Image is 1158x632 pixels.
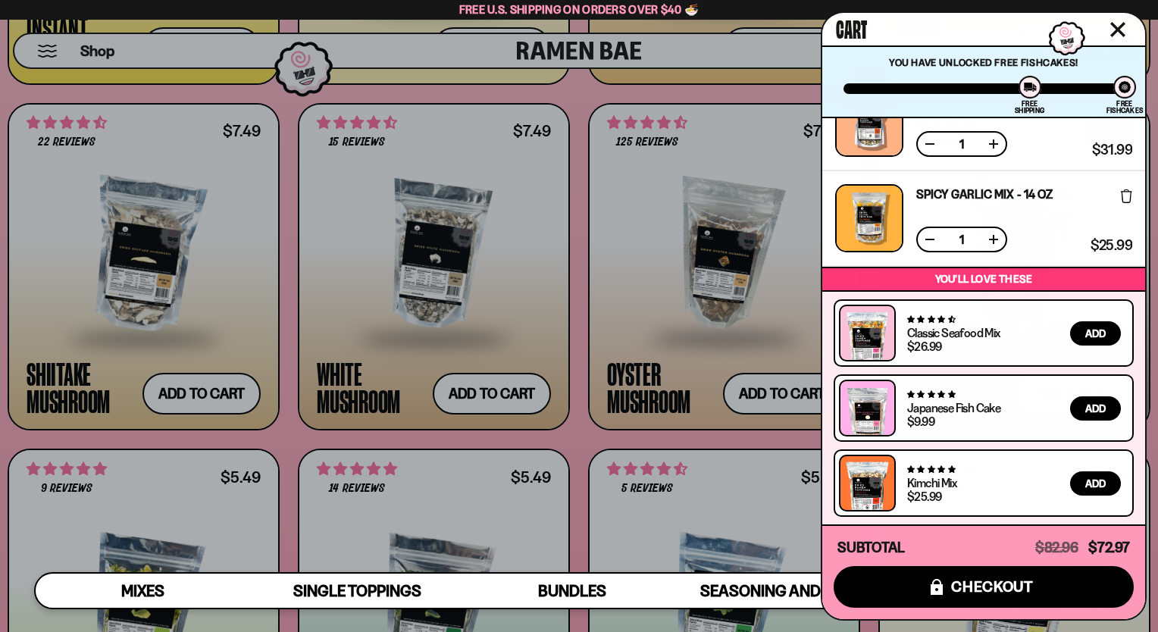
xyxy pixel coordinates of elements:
[1070,321,1121,346] button: Add
[916,188,1053,200] a: Spicy Garlic Mix - 14 oz
[1070,396,1121,421] button: Add
[907,400,1000,415] a: Japanese Fish Cake
[293,581,421,600] span: Single Toppings
[679,574,894,608] a: Seasoning and Sauce
[907,490,941,502] div: $25.99
[836,12,867,42] span: Cart
[826,272,1141,286] p: You’ll love these
[538,581,606,600] span: Bundles
[907,314,955,324] span: 4.68 stars
[907,390,955,399] span: 4.76 stars
[36,574,250,608] a: Mixes
[837,540,905,555] h4: Subtotal
[1085,328,1106,339] span: Add
[1085,478,1106,489] span: Add
[1035,539,1078,556] span: $82.96
[1070,471,1121,496] button: Add
[1088,539,1130,556] span: $72.97
[950,138,974,150] span: 1
[700,581,872,600] span: Seasoning and Sauce
[951,578,1034,595] span: checkout
[1091,239,1132,252] span: $25.99
[907,475,956,490] a: Kimchi Mix
[1015,100,1044,114] div: Free Shipping
[950,233,974,246] span: 1
[843,56,1124,68] p: You have unlocked Free Fishcakes!
[907,415,934,427] div: $9.99
[907,325,1000,340] a: Classic Seafood Mix
[1106,100,1144,114] div: Free Fishcakes
[907,340,941,352] div: $26.99
[834,566,1134,608] button: checkout
[121,581,164,600] span: Mixes
[1085,403,1106,414] span: Add
[1106,18,1129,41] button: Close cart
[907,465,955,474] span: 4.76 stars
[1092,143,1132,157] span: $31.99
[465,574,679,608] a: Bundles
[250,574,465,608] a: Single Toppings
[459,2,699,17] span: Free U.S. Shipping on Orders over $40 🍜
